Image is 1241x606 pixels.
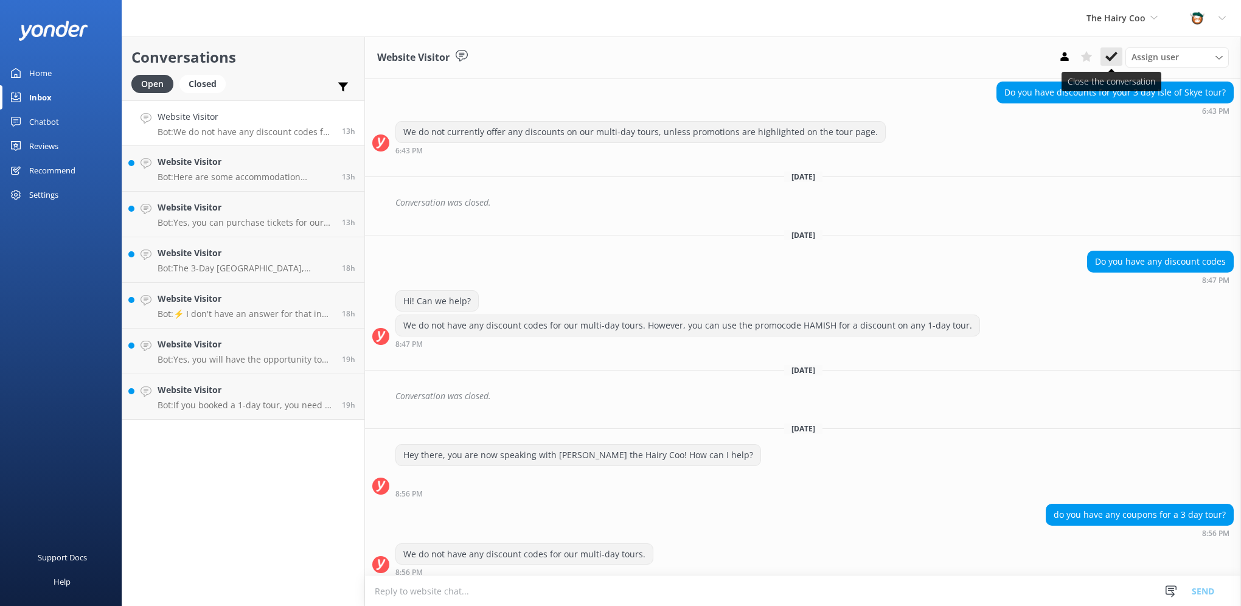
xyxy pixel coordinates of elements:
div: Do you have discounts for your 3 day Isle of Skye tour? [997,82,1233,103]
span: Sep 09 2025 03:38pm (UTC +01:00) Europe/Dublin [342,263,355,273]
h4: Website Visitor [158,338,333,351]
div: Aug 20 2025 08:47pm (UTC +01:00) Europe/Dublin [1087,276,1234,284]
strong: 8:47 PM [1202,277,1229,284]
div: Aug 14 2025 06:43pm (UTC +01:00) Europe/Dublin [395,146,886,155]
h4: Website Visitor [158,246,333,260]
span: The Hairy Coo [1086,12,1145,24]
span: Sep 09 2025 03:07pm (UTC +01:00) Europe/Dublin [342,308,355,319]
p: Bot: ⚡ I don't have an answer for that in my knowledge base. Please try and rephrase your questio... [158,308,333,319]
div: Sep 09 2025 08:56pm (UTC +01:00) Europe/Dublin [395,489,761,498]
div: Aug 20 2025 08:47pm (UTC +01:00) Europe/Dublin [395,340,980,348]
div: Help [54,569,71,594]
div: Conversation was closed. [395,386,1234,406]
a: Website VisitorBot:Yes, you will have the opportunity to see Hairy Coos on the 1-Day [GEOGRAPHIC_... [122,329,364,374]
div: 2025-08-21T08:11:29.507 [372,386,1234,406]
a: Website VisitorBot:We do not have any discount codes for our multi-day tours.13h [122,100,364,146]
div: do you have any coupons for a 3 day tour? [1046,504,1233,525]
span: [DATE] [784,423,822,434]
div: Inbox [29,85,52,110]
img: 457-1738239164.png [1188,9,1206,27]
strong: 6:43 PM [1202,108,1229,115]
p: Bot: Yes, you will have the opportunity to see Hairy Coos on the 1-Day [GEOGRAPHIC_DATA], [GEOGRA... [158,354,333,365]
div: Do you have any discount codes [1088,251,1233,272]
p: Bot: If you booked a 1-day tour, you need to cancel at least 24 hours in advance for a full refun... [158,400,333,411]
strong: 8:56 PM [395,490,423,498]
div: Sep 09 2025 08:56pm (UTC +01:00) Europe/Dublin [1046,529,1234,537]
span: [DATE] [784,172,822,182]
a: Website VisitorBot:Yes, you can purchase tickets for our tours online through our website. Simply... [122,192,364,237]
a: Closed [179,77,232,90]
div: Chatbot [29,110,59,134]
span: Sep 09 2025 08:25pm (UTC +01:00) Europe/Dublin [342,217,355,228]
h4: Website Visitor [158,292,333,305]
div: We do not have any discount codes for our multi-day tours. [396,544,653,565]
div: Assign User [1125,47,1229,67]
div: Conversation was closed. [395,192,1234,213]
span: Sep 09 2025 08:56pm (UTC +01:00) Europe/Dublin [342,126,355,136]
p: Bot: The 3-Day [GEOGRAPHIC_DATA], [GEOGRAPHIC_DATA] & Highlands Tour from [GEOGRAPHIC_DATA] inclu... [158,263,333,274]
span: Sep 09 2025 03:05pm (UTC +01:00) Europe/Dublin [342,354,355,364]
div: Closed [179,75,226,93]
div: Settings [29,183,58,207]
div: Hey there, you are now speaking with [PERSON_NAME] the Hairy Coo! How can I help? [396,445,760,465]
span: [DATE] [784,230,822,240]
h4: Website Visitor [158,110,333,124]
div: Recommend [29,158,75,183]
h4: Website Visitor [158,383,333,397]
p: Bot: Here are some accommodation options in [GEOGRAPHIC_DATA]: - Hostel: [GEOGRAPHIC_DATA] Hostel... [158,172,333,183]
span: [DATE] [784,365,822,375]
h3: Website Visitor [377,50,450,66]
a: Website VisitorBot:⚡ I don't have an answer for that in my knowledge base. Please try and rephras... [122,283,364,329]
div: 2025-08-18T15:01:27.956 [372,192,1234,213]
a: Website VisitorBot:The 3-Day [GEOGRAPHIC_DATA], [GEOGRAPHIC_DATA] & Highlands Tour from [GEOGRAPH... [122,237,364,283]
h4: Website Visitor [158,155,333,169]
p: Bot: We do not have any discount codes for our multi-day tours. [158,127,333,138]
strong: 6:43 PM [395,147,423,155]
div: We do not have any discount codes for our multi-day tours. However, you can use the promocode HAM... [396,315,979,336]
div: Sep 09 2025 08:56pm (UTC +01:00) Europe/Dublin [395,568,653,576]
div: Home [29,61,52,85]
h2: Conversations [131,46,355,69]
span: Sep 09 2025 08:30pm (UTC +01:00) Europe/Dublin [342,172,355,182]
div: Hi! Can we help? [396,291,478,312]
div: Support Docs [38,545,87,569]
div: Open [131,75,173,93]
img: yonder-white-logo.png [18,21,88,41]
strong: 8:56 PM [1202,530,1229,537]
div: Aug 14 2025 06:43pm (UTC +01:00) Europe/Dublin [996,106,1234,115]
strong: 8:47 PM [395,341,423,348]
p: Bot: Yes, you can purchase tickets for our tours online through our website. Simply head to the p... [158,217,333,228]
a: Website VisitorBot:Here are some accommodation options in [GEOGRAPHIC_DATA]: - Hostel: [GEOGRAPHI... [122,146,364,192]
div: We do not currently offer any discounts on our multi-day tours, unless promotions are highlighted... [396,122,885,142]
div: Reviews [29,134,58,158]
a: Website VisitorBot:If you booked a 1-day tour, you need to cancel at least 24 hours in advance fo... [122,374,364,420]
h4: Website Visitor [158,201,333,214]
strong: 8:56 PM [395,569,423,576]
span: Sep 09 2025 02:15pm (UTC +01:00) Europe/Dublin [342,400,355,410]
a: Open [131,77,179,90]
span: Assign user [1131,50,1179,64]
